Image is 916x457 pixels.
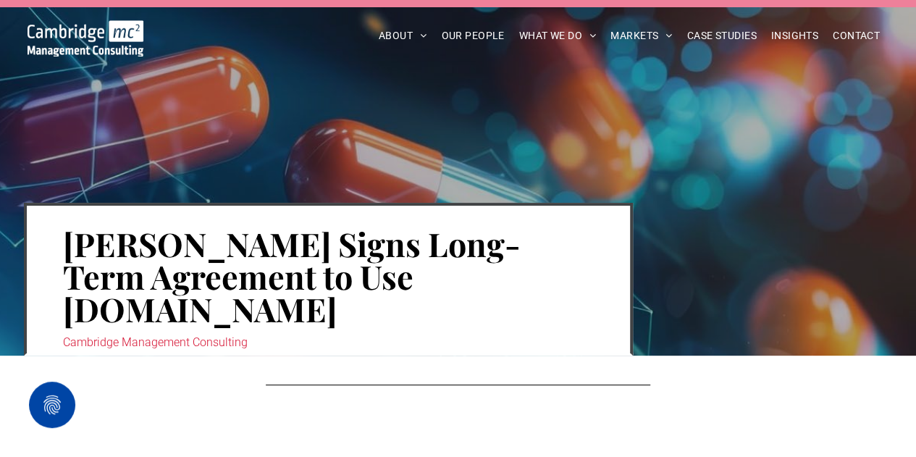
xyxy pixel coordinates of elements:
[764,25,825,47] a: INSIGHTS
[63,226,594,327] h1: [PERSON_NAME] Signs Long-Term Agreement to Use [DOMAIN_NAME]
[63,332,594,353] div: Cambridge Management Consulting
[825,25,887,47] a: CONTACT
[434,25,511,47] a: OUR PEOPLE
[680,25,764,47] a: CASE STUDIES
[371,25,434,47] a: ABOUT
[512,25,604,47] a: WHAT WE DO
[28,22,144,38] a: Your Business Transformed | Cambridge Management Consulting
[28,20,144,56] img: Go to Homepage
[603,25,679,47] a: MARKETS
